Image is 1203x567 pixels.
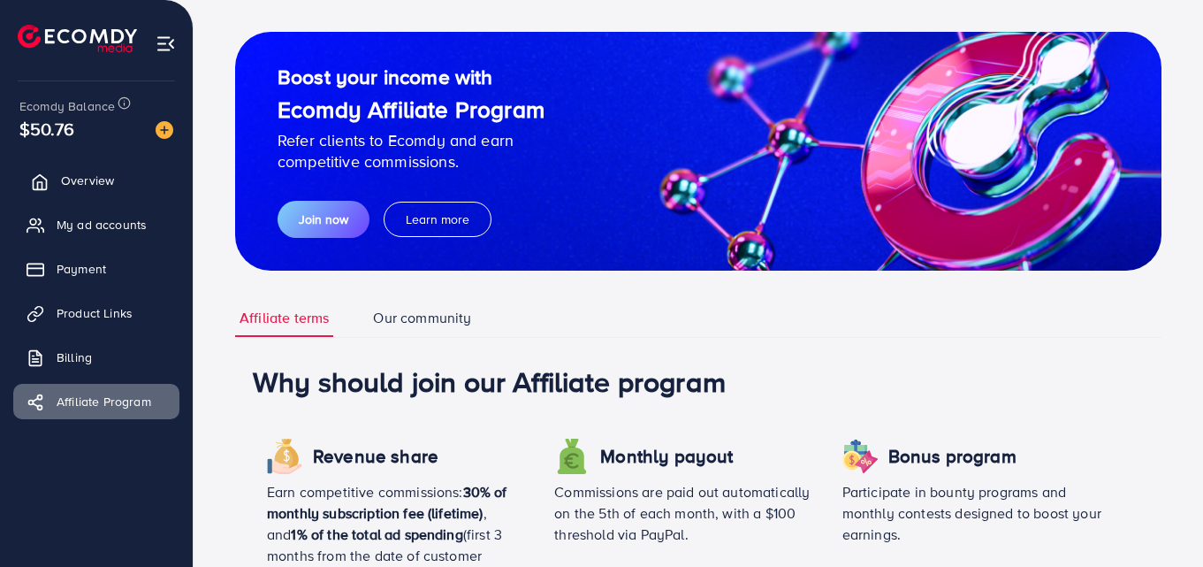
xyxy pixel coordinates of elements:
[842,439,878,474] img: icon revenue share
[13,384,179,419] a: Affiliate Program
[267,503,487,544] span: , and
[278,151,544,172] p: competitive commissions.
[13,163,179,198] a: Overview
[13,340,179,375] a: Billing
[299,211,348,228] span: Join now
[57,216,147,234] span: My ad accounts
[18,25,137,52] img: logo
[291,525,462,544] span: 1% of the total ad spending
[267,439,302,474] img: icon revenue share
[156,121,173,139] img: image
[1128,487,1190,554] iframe: Chat
[19,97,115,115] span: Ecomdy Balance
[19,116,74,142] span: $50.76
[235,32,1161,271] img: guide
[13,207,179,242] a: My ad accounts
[554,439,590,474] img: icon revenue share
[554,481,813,545] p: Commissions are paid out automatically on the 5th of each month, with a $100 threshold via PayPal.
[600,446,733,468] h4: Monthly payout
[278,201,369,238] button: Join now
[13,251,179,287] a: Payment
[384,202,491,237] button: Learn more
[842,481,1101,545] p: Participate in bounty programs and monthly contests designed to boost your earnings.
[13,295,179,331] a: Product Links
[57,304,133,322] span: Product Links
[888,446,1016,468] h4: Bonus program
[57,349,92,366] span: Billing
[57,260,106,278] span: Payment
[278,65,544,89] h2: Boost your income with
[57,393,151,410] span: Affiliate Program
[267,482,507,523] span: 30% of monthly subscription fee (lifetime)
[278,96,544,123] h1: Ecomdy Affiliate Program
[313,446,438,468] h4: Revenue share
[369,299,476,337] a: Our community
[61,172,114,189] span: Overview
[253,364,1144,398] h1: Why should join our Affiliate program
[156,34,176,54] img: menu
[278,130,544,151] p: Refer clients to Ecomdy and earn
[235,299,333,337] a: Affiliate terms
